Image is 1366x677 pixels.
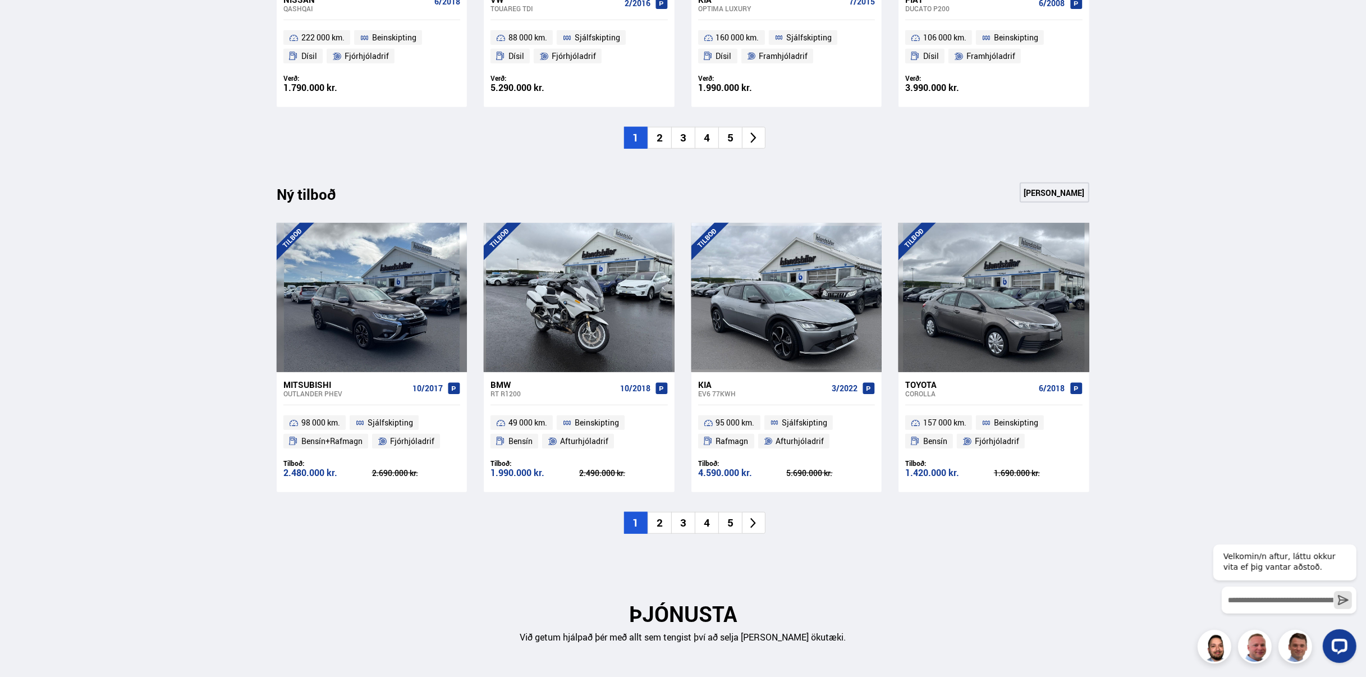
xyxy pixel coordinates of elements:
div: Outlander PHEV [283,390,408,397]
a: Kia EV6 77KWH 3/2022 95 000 km. Sjálfskipting Rafmagn Afturhjóladrif Tilboð: 4.590.000 kr. 5.690.... [691,372,882,492]
div: 3.990.000 kr. [905,83,994,93]
span: Bensín+Rafmagn [301,434,363,448]
span: 157 000 km. [923,416,966,429]
div: 4.590.000 kr. [698,468,787,478]
li: 1 [624,127,648,149]
span: Bensín [923,434,947,448]
div: EV6 77KWH [698,390,827,397]
div: Ducato P200 [905,4,1034,12]
li: 4 [695,127,718,149]
span: Beinskipting [372,31,416,44]
span: Beinskipting [575,416,619,429]
span: Sjálfskipting [368,416,413,429]
span: 6/2018 [1039,384,1065,393]
div: Qashqai [283,4,430,12]
span: 10/2017 [412,384,443,393]
span: Dísil [716,49,732,63]
p: Við getum hjálpað þér með allt sem tengist því að selja [PERSON_NAME] ökutæki. [277,631,1089,644]
div: 1.690.000 kr. [994,469,1083,477]
div: Tilboð: [283,459,372,468]
li: 3 [671,512,695,534]
div: RT R1200 [491,390,615,397]
li: 4 [695,512,718,534]
div: Tilboð: [905,459,994,468]
div: Tilboð: [491,459,579,468]
span: 160 000 km. [716,31,759,44]
span: Rafmagn [716,434,749,448]
a: BMW RT R1200 10/2018 49 000 km. Beinskipting Bensín Afturhjóladrif Tilboð: 1.990.000 kr. 2.490.00... [484,372,674,492]
iframe: LiveChat chat widget [1204,524,1361,672]
span: 49 000 km. [508,416,547,429]
span: 106 000 km. [923,31,966,44]
span: 222 000 km. [301,31,345,44]
div: Verð: [698,74,787,83]
div: Verð: [491,74,579,83]
a: Mitsubishi Outlander PHEV 10/2017 98 000 km. Sjálfskipting Bensín+Rafmagn Fjórhjóladrif Tilboð: 2... [277,372,467,492]
span: 88 000 km. [508,31,547,44]
div: 2.480.000 kr. [283,468,372,478]
span: Sjálfskipting [575,31,620,44]
span: 95 000 km. [716,416,755,429]
div: 1.990.000 kr. [491,468,579,478]
span: Framhjóladrif [966,49,1015,63]
div: Toyota [905,379,1034,390]
span: Fjórhjóladrif [345,49,389,63]
div: BMW [491,379,615,390]
span: Fjórhjóladrif [552,49,596,63]
span: Afturhjóladrif [560,434,608,448]
span: Dísil [923,49,939,63]
div: 1.790.000 kr. [283,83,372,93]
li: 3 [671,127,695,149]
a: [PERSON_NAME] [1020,182,1089,203]
a: Toyota Corolla 6/2018 157 000 km. Beinskipting Bensín Fjórhjóladrif Tilboð: 1.420.000 kr. 1.690.0... [899,372,1089,492]
span: Framhjóladrif [759,49,808,63]
div: 2.690.000 kr. [372,469,461,477]
span: Sjálfskipting [786,31,832,44]
span: Beinskipting [994,31,1038,44]
div: 5.690.000 kr. [787,469,875,477]
span: 10/2018 [620,384,650,393]
h2: ÞJÓNUSTA [277,601,1089,626]
li: 2 [648,512,671,534]
span: Dísil [508,49,524,63]
div: 5.290.000 kr. [491,83,579,93]
span: Fjórhjóladrif [390,434,434,448]
div: Optima LUXURY [698,4,845,12]
span: Bensín [508,434,533,448]
li: 5 [718,512,742,534]
div: 1.420.000 kr. [905,468,994,478]
img: nhp88E3Fdnt1Opn2.png [1199,632,1233,665]
div: 2.490.000 kr. [579,469,668,477]
span: Beinskipting [994,416,1038,429]
li: 1 [624,512,648,534]
div: Verð: [905,74,994,83]
span: Afturhjóladrif [776,434,824,448]
span: Fjórhjóladrif [975,434,1019,448]
div: Corolla [905,390,1034,397]
li: 5 [718,127,742,149]
div: Kia [698,379,827,390]
span: Sjálfskipting [782,416,827,429]
div: Mitsubishi [283,379,408,390]
li: 2 [648,127,671,149]
div: Touareg TDI [491,4,620,12]
div: Ný tilboð [277,186,355,209]
span: 98 000 km. [301,416,340,429]
div: 1.990.000 kr. [698,83,787,93]
span: Dísil [301,49,317,63]
div: Tilboð: [698,459,787,468]
div: Verð: [283,74,372,83]
span: 3/2022 [832,384,858,393]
